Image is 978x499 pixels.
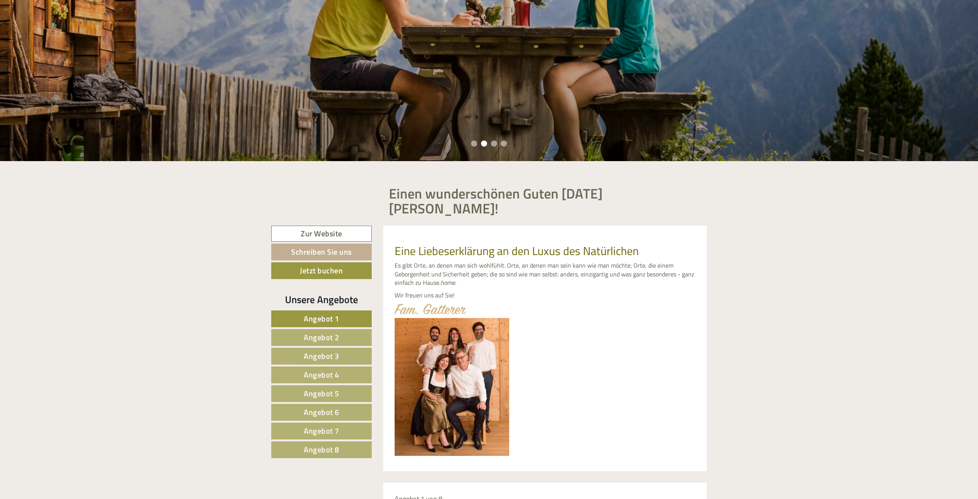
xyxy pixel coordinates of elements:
[395,304,466,314] img: image
[304,425,339,437] span: Angebot 7
[271,226,372,242] a: Zur Website
[304,313,339,325] span: Angebot 1
[395,242,639,260] span: Eine Liebeserklärung an den Luxus des Natürlichen
[271,292,372,307] div: Unsere Angebote
[304,406,339,418] span: Angebot 6
[304,369,339,381] span: Angebot 4
[440,278,456,287] em: home.
[395,291,696,300] p: Wir freuen uns auf Sie!
[304,388,339,399] span: Angebot 5
[304,350,339,362] span: Angebot 3
[271,244,372,260] a: Schreiben Sie uns
[304,331,339,343] span: Angebot 2
[271,262,372,279] a: Jetzt buchen
[389,186,701,216] h1: Einen wunderschönen Guten [DATE] [PERSON_NAME]!
[304,444,339,455] span: Angebot 8
[395,318,509,456] img: image
[395,261,696,287] p: Es gibt Orte, an denen man sich wohlfühlt. Orte, an denen man sein kann wie man möchte; Orte, die...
